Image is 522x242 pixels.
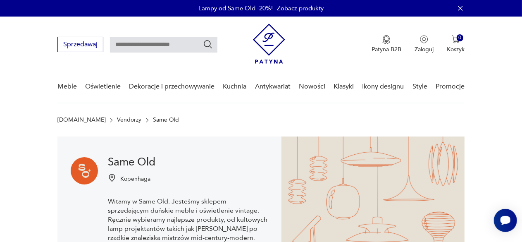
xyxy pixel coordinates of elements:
[299,71,325,103] a: Nowości
[108,157,268,167] h1: Same Old
[362,71,404,103] a: Ikony designu
[457,34,464,41] div: 0
[452,35,460,43] img: Ikona koszyka
[108,174,116,182] img: Ikonka pinezki mapy
[203,39,213,49] button: Szukaj
[415,46,434,53] p: Zaloguj
[153,117,179,123] p: Same Old
[198,4,273,12] p: Lampy od Same Old -20%!
[447,46,465,53] p: Koszyk
[420,35,428,43] img: Ikonka użytkownika
[372,46,401,53] p: Patyna B2B
[85,71,121,103] a: Oświetlenie
[253,24,285,64] img: Patyna - sklep z meblami i dekoracjami vintage
[412,71,427,103] a: Style
[415,35,434,53] button: Zaloguj
[255,71,291,103] a: Antykwariat
[436,71,465,103] a: Promocje
[372,35,401,53] button: Patyna B2B
[372,35,401,53] a: Ikona medaluPatyna B2B
[447,35,465,53] button: 0Koszyk
[129,71,215,103] a: Dekoracje i przechowywanie
[57,42,103,48] a: Sprzedawaj
[277,4,324,12] a: Zobacz produkty
[57,71,77,103] a: Meble
[334,71,354,103] a: Klasyki
[57,37,103,52] button: Sprzedawaj
[382,35,391,44] img: Ikona medalu
[494,209,517,232] iframe: Smartsupp widget button
[57,117,106,123] a: [DOMAIN_NAME]
[71,157,98,184] img: Same Old
[223,71,247,103] a: Kuchnia
[117,117,141,123] a: Vendorzy
[120,175,150,183] p: Kopenhaga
